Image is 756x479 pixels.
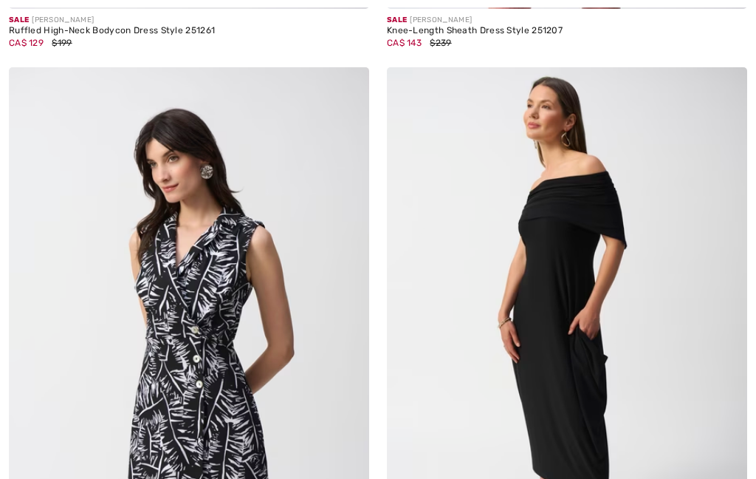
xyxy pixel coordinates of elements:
[9,26,369,36] div: Ruffled High-Neck Bodycon Dress Style 251261
[387,26,747,36] div: Knee-Length Sheath Dress Style 251207
[9,38,44,48] span: CA$ 129
[9,16,29,24] span: Sale
[430,38,451,48] span: $239
[52,38,72,48] span: $199
[9,15,369,26] div: [PERSON_NAME]
[387,16,407,24] span: Sale
[387,38,422,48] span: CA$ 143
[387,15,747,26] div: [PERSON_NAME]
